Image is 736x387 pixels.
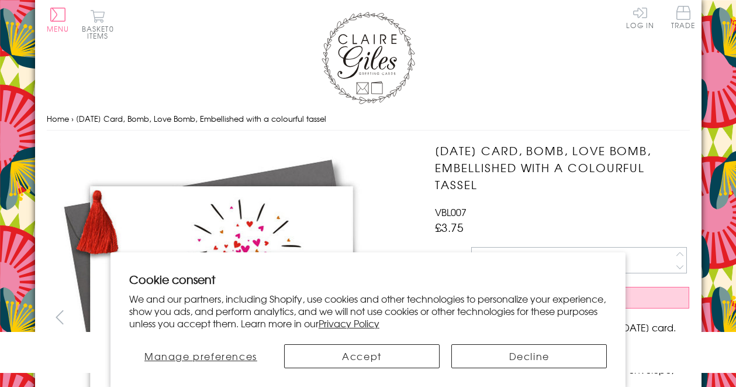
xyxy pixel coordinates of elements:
[47,113,69,124] a: Home
[76,113,326,124] span: [DATE] Card, Bomb, Love Bomb, Embellished with a colourful tassel
[671,6,696,31] a: Trade
[71,113,74,124] span: ›
[47,304,73,330] button: prev
[129,344,272,368] button: Manage preferences
[284,344,440,368] button: Accept
[671,6,696,29] span: Trade
[435,142,689,193] h1: [DATE] Card, Bomb, Love Bomb, Embellished with a colourful tassel
[435,219,464,235] span: £3.75
[47,23,70,34] span: Menu
[47,107,690,131] nav: breadcrumbs
[129,293,607,329] p: We and our partners, including Shopify, use cookies and other technologies to personalize your ex...
[322,12,415,104] img: Claire Giles Greetings Cards
[47,8,70,32] button: Menu
[144,349,257,363] span: Manage preferences
[129,271,607,287] h2: Cookie consent
[319,316,379,330] a: Privacy Policy
[451,344,607,368] button: Decline
[87,23,114,41] span: 0 items
[626,6,654,29] a: Log In
[82,9,114,39] button: Basket0 items
[435,205,467,219] span: VBL007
